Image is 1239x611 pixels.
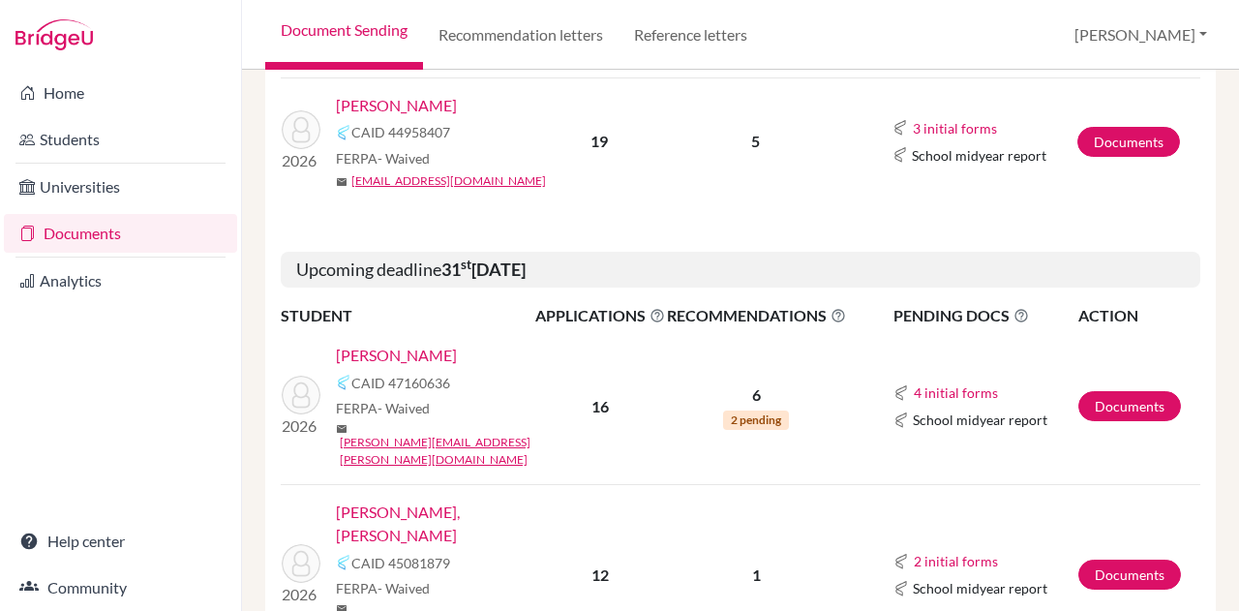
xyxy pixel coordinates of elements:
a: Documents [1078,560,1181,590]
img: Common App logo [893,554,909,569]
a: Documents [1078,391,1181,421]
span: FERPA [336,398,430,418]
img: Common App logo [893,385,909,401]
span: - Waived [378,150,430,167]
a: Universities [4,168,237,206]
a: Analytics [4,261,237,300]
img: Varde, Athena [282,110,320,149]
th: STUDENT [281,303,534,328]
b: 19 [590,132,608,150]
span: CAID 44958407 [351,122,450,142]
a: [PERSON_NAME] [336,344,457,367]
a: Community [4,568,237,607]
img: Common App logo [892,120,908,136]
button: [PERSON_NAME] [1066,16,1216,53]
img: Common App logo [336,125,351,140]
p: 2026 [282,414,320,438]
span: mail [336,176,348,188]
img: Modyani, Aashish [282,544,320,583]
img: Common App logo [893,581,909,596]
img: Bridge-U [15,19,93,50]
img: Alwani, Krish [282,376,320,414]
a: [PERSON_NAME][EMAIL_ADDRESS][PERSON_NAME][DOMAIN_NAME] [340,434,548,469]
p: 2026 [282,583,320,606]
span: School midyear report [913,410,1047,430]
span: FERPA [336,578,430,598]
b: 12 [591,565,609,584]
th: ACTION [1077,303,1200,328]
p: 5 [666,130,845,153]
p: 1 [667,564,846,587]
a: Documents [4,214,237,253]
img: Common App logo [892,147,908,163]
img: Common App logo [336,555,351,570]
a: Documents [1077,127,1180,157]
sup: st [461,257,471,272]
span: - Waived [378,400,430,416]
h5: Upcoming deadline [281,252,1200,289]
a: [PERSON_NAME] [336,94,457,117]
span: School midyear report [912,145,1046,166]
button: 4 initial forms [913,382,999,404]
img: Common App logo [336,375,351,390]
b: 16 [591,397,609,415]
span: mail [336,423,348,435]
span: 2 pending [723,411,789,430]
span: APPLICATIONS [535,304,665,327]
img: Common App logo [893,412,909,428]
p: 6 [667,383,846,407]
a: [PERSON_NAME], [PERSON_NAME] [336,501,548,547]
a: Students [4,120,237,159]
span: FERPA [336,148,430,168]
span: - Waived [378,580,430,596]
a: Help center [4,522,237,561]
span: CAID 45081879 [351,553,450,573]
button: 3 initial forms [912,117,998,139]
a: Home [4,74,237,112]
p: 2026 [282,149,320,172]
span: School midyear report [913,578,1047,598]
span: CAID 47160636 [351,373,450,393]
b: 31 [DATE] [441,259,526,280]
span: RECOMMENDATIONS [667,304,846,327]
span: PENDING DOCS [893,304,1076,327]
a: [EMAIL_ADDRESS][DOMAIN_NAME] [351,172,546,190]
button: 2 initial forms [913,550,999,572]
